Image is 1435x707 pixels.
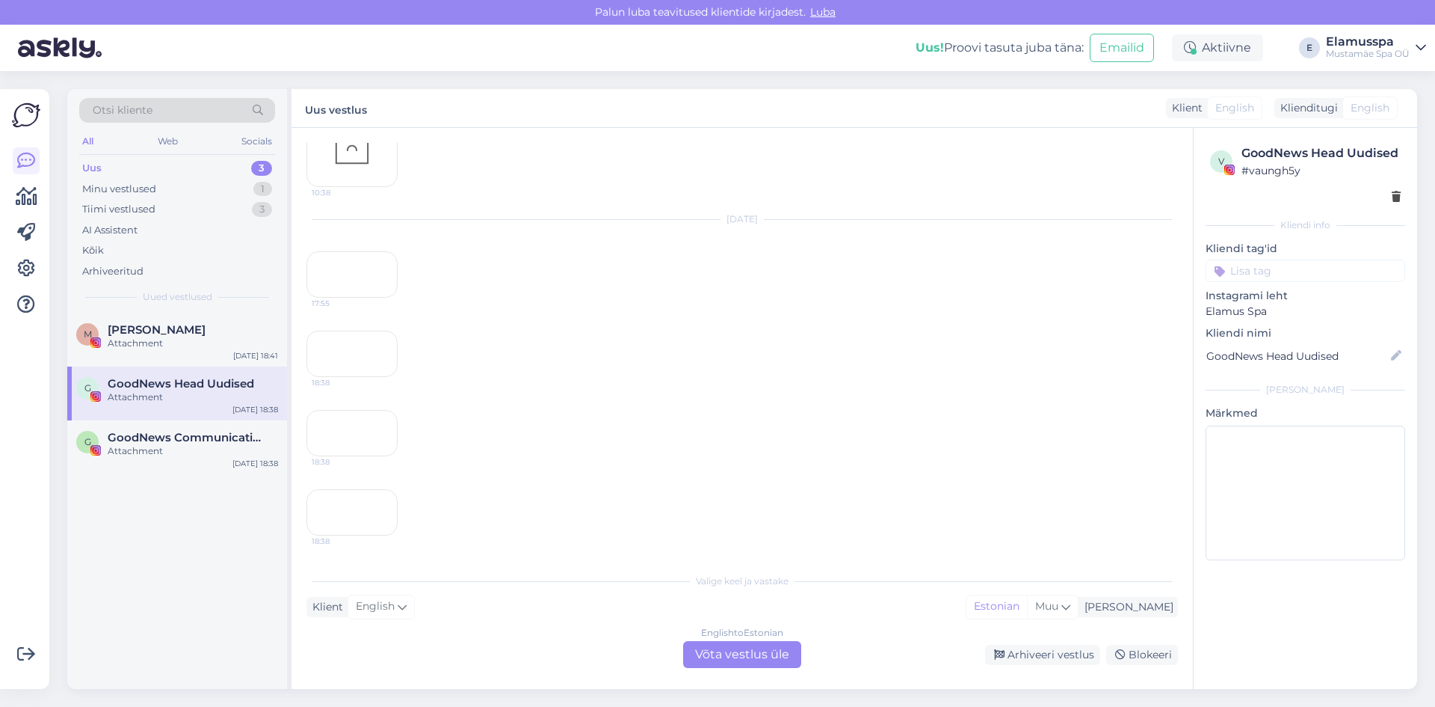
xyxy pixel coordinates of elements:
div: E [1299,37,1320,58]
div: Blokeeri [1106,645,1178,665]
span: 10:38 [312,187,368,198]
span: English [356,599,395,615]
div: [PERSON_NAME] [1206,383,1405,397]
div: Attachment [108,337,278,350]
div: All [79,132,96,151]
b: Uus! [916,40,944,55]
p: Kliendi nimi [1206,325,1405,341]
div: [DATE] 18:41 [233,350,278,361]
span: 17:55 [312,298,368,309]
div: Tiimi vestlused [82,202,155,217]
div: Attachment [108,391,278,404]
div: Socials [238,132,275,151]
div: Klient [306,599,343,615]
div: Uus [82,161,102,176]
span: Monika Kuzmina [108,323,206,337]
div: Attachment [108,444,278,458]
img: Askly Logo [12,101,40,129]
div: Kõik [82,243,104,258]
span: 18:38 [312,377,368,388]
div: Aktiivne [1172,34,1263,61]
span: Muu [1035,599,1058,613]
div: Võta vestlus üle [683,641,801,668]
span: Uued vestlused [143,290,212,304]
div: 3 [251,161,272,176]
input: Lisa tag [1206,260,1405,282]
span: English [1215,100,1254,116]
div: Klient [1166,100,1203,116]
button: Emailid [1090,34,1154,62]
span: GoodNews Head Uudised [108,377,254,391]
div: 1 [253,182,272,197]
div: 3 [252,202,272,217]
span: 18:38 [312,536,368,547]
p: Kliendi tag'id [1206,241,1405,257]
div: [DATE] 18:38 [232,458,278,469]
span: M [84,328,92,340]
div: # vaungh5y [1241,162,1401,179]
div: English to Estonian [701,626,783,640]
div: Arhiveeritud [82,264,143,279]
span: v [1218,156,1224,167]
div: Valige keel ja vastake [306,575,1178,588]
div: AI Assistent [82,223,138,238]
div: [DATE] [306,212,1178,226]
div: [DATE] 18:38 [232,404,278,415]
label: Uus vestlus [305,98,367,118]
div: Minu vestlused [82,182,156,197]
div: Proovi tasuta juba täna: [916,39,1084,57]
div: [PERSON_NAME] [1078,599,1173,615]
span: 18:38 [312,456,368,468]
div: Elamusspa [1326,36,1410,48]
div: Mustamäe Spa OÜ [1326,48,1410,60]
p: Elamus Spa [1206,304,1405,319]
span: Otsi kliente [93,102,152,118]
input: Lisa nimi [1206,348,1388,364]
div: Estonian [966,596,1027,618]
span: GoodNews Communication [108,431,263,444]
div: GoodNews Head Uudised [1241,144,1401,162]
span: English [1351,100,1389,116]
p: Märkmed [1206,405,1405,421]
div: Arhiveeri vestlus [985,645,1100,665]
span: G [84,382,91,394]
div: Web [155,132,181,151]
div: Kliendi info [1206,218,1405,232]
a: ElamusspaMustamäe Spa OÜ [1326,36,1426,60]
span: G [84,436,91,447]
span: Luba [806,5,840,19]
div: Klienditugi [1274,100,1338,116]
p: Instagrami leht [1206,288,1405,304]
